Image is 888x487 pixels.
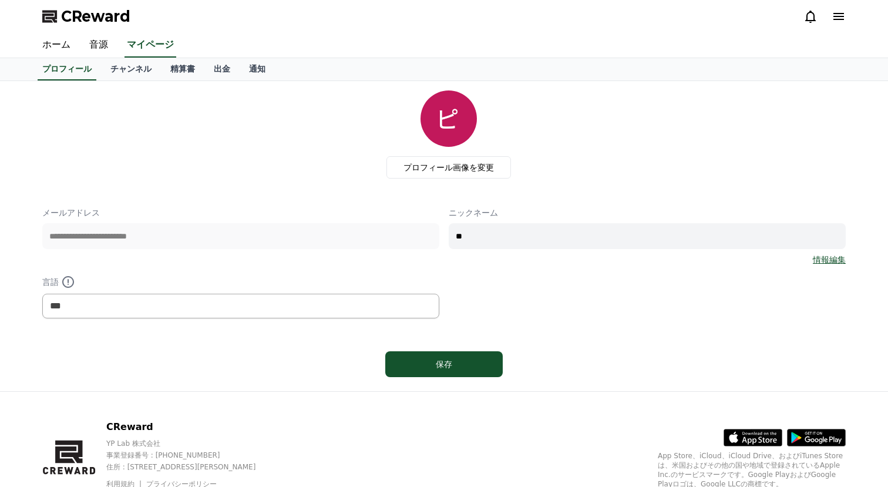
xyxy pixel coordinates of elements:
[204,58,240,80] a: 出金
[421,90,477,147] img: profile_image
[61,7,130,26] span: CReward
[161,58,204,80] a: 精算書
[106,439,276,448] p: YP Lab 株式会社
[106,420,276,434] p: CReward
[409,358,479,370] div: 保存
[240,58,275,80] a: 通知
[101,58,161,80] a: チャンネル
[813,254,846,266] a: 情報編集
[386,156,511,179] label: プロフィール画像を変更
[38,58,96,80] a: プロフィール
[106,451,276,460] p: 事業登録番号 : [PHONE_NUMBER]
[385,351,503,377] button: 保存
[42,207,439,219] p: メールアドレス
[33,33,80,58] a: ホーム
[106,462,276,472] p: 住所 : [STREET_ADDRESS][PERSON_NAME]
[80,33,117,58] a: 音源
[449,207,846,219] p: ニックネーム
[125,33,176,58] a: マイページ
[42,275,439,289] p: 言語
[42,7,130,26] a: CReward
